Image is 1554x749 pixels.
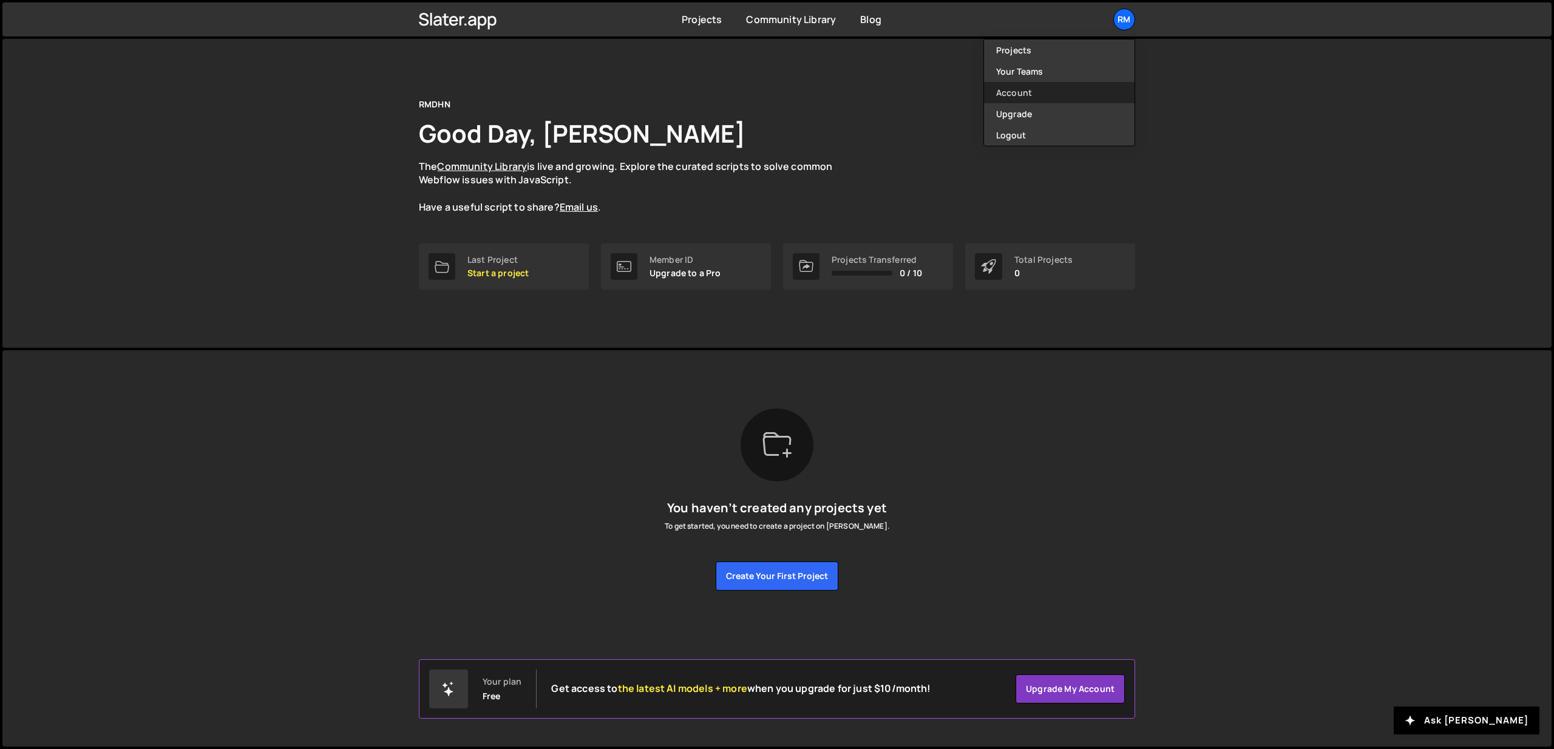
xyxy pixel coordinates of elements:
a: Last Project Start a project [419,243,589,290]
p: Start a project [467,268,529,278]
div: Last Project [467,255,529,265]
button: Logout [984,124,1135,146]
div: Member ID [650,255,721,265]
a: Community Library [437,160,527,173]
a: Account [984,82,1135,103]
div: Free [483,691,501,701]
div: RMDHN [419,97,450,112]
div: Your plan [483,677,521,686]
p: Upgrade to a Pro [650,268,721,278]
span: the latest AI models + more [618,682,747,695]
p: 0 [1014,268,1073,278]
div: Total Projects [1014,255,1073,265]
button: Create your first project [716,561,838,591]
a: Email us [560,200,598,214]
a: Upgrade [984,103,1135,124]
button: Ask [PERSON_NAME] [1394,707,1539,734]
p: The is live and growing. Explore the curated scripts to solve common Webflow issues with JavaScri... [419,160,856,214]
h2: Get access to when you upgrade for just $10/month! [551,683,931,694]
a: Projects [682,13,722,26]
a: Your Teams [984,61,1135,82]
a: Projects [984,39,1135,61]
div: Projects Transferred [832,255,922,265]
span: 0 / 10 [900,268,922,278]
a: RM [1113,8,1135,30]
h1: Good Day, [PERSON_NAME] [419,117,745,150]
a: Blog [860,13,881,26]
a: Upgrade my account [1016,674,1125,703]
a: Community Library [746,13,836,26]
h5: You haven’t created any projects yet [665,501,889,515]
p: To get started, you need to create a project on [PERSON_NAME]. [665,520,889,532]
